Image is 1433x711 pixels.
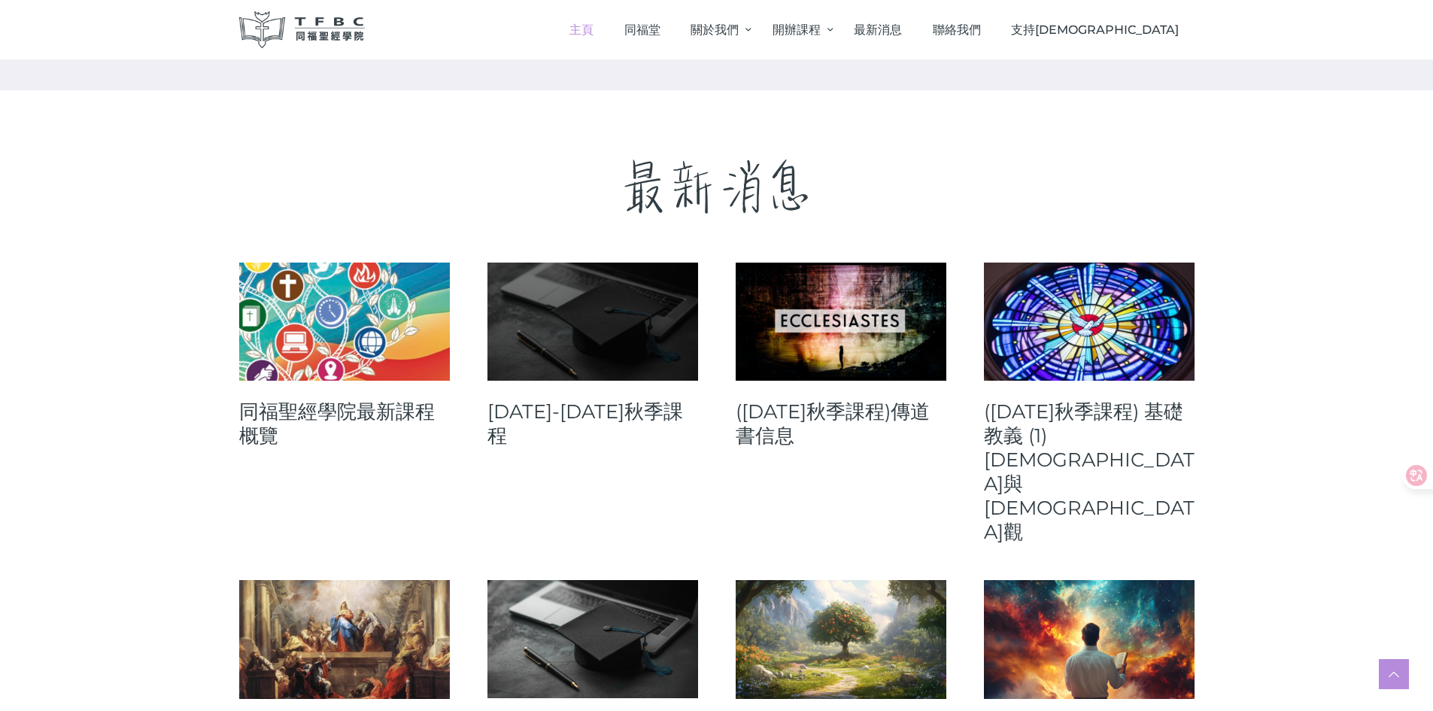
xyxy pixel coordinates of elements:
p: 最新消息 [239,143,1195,232]
a: 同福堂 [609,8,676,52]
span: 支持[DEMOGRAPHIC_DATA] [1011,23,1179,37]
a: Scroll to top [1379,659,1409,689]
a: 同福聖經學院最新課程概覽 [239,400,450,448]
span: 開辦課程 [773,23,821,37]
span: 最新消息 [854,23,902,37]
a: 主頁 [554,8,609,52]
a: 最新消息 [839,8,918,52]
a: 聯絡我們 [917,8,996,52]
span: 同福堂 [624,23,660,37]
a: ([DATE]秋季課程) 基礎教義 (1) [DEMOGRAPHIC_DATA]與[DEMOGRAPHIC_DATA]觀 [984,400,1195,544]
img: 同福聖經學院 TFBC [239,11,366,48]
span: 主頁 [569,23,594,37]
a: [DATE]-[DATE]秋季課程 [487,400,698,448]
span: 關於我們 [691,23,739,37]
a: 支持[DEMOGRAPHIC_DATA] [996,8,1195,52]
a: 關於我們 [676,8,757,52]
a: ([DATE]秋季課程)傳道書信息 [736,400,946,448]
span: 聯絡我們 [933,23,981,37]
a: 開辦課程 [757,8,838,52]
